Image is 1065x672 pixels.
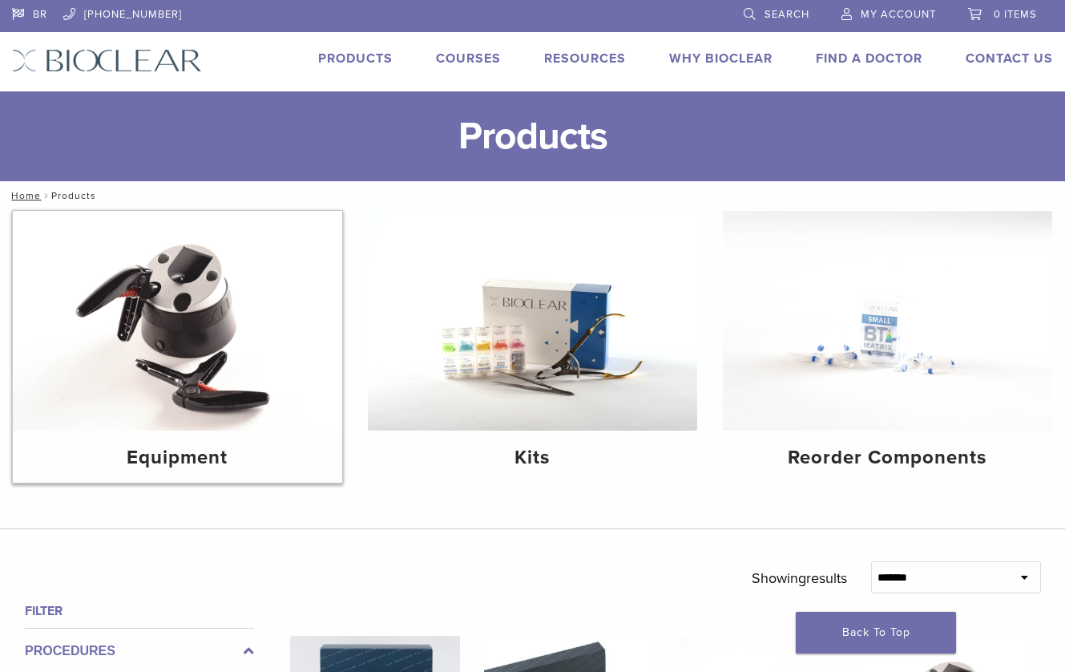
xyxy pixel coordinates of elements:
h4: Reorder Components [736,443,1039,472]
label: Procedures [25,642,254,661]
a: Contact Us [966,51,1053,67]
a: Home [6,190,41,201]
a: Resources [544,51,626,67]
span: Search [764,8,809,21]
p: Showing results [752,561,847,595]
img: Kits [368,211,697,431]
img: Bioclear [12,49,202,72]
h4: Filter [25,601,254,621]
h4: Kits [381,443,684,472]
a: Find A Doctor [816,51,922,67]
img: Equipment [13,211,342,431]
a: Reorder Components [723,211,1052,483]
a: Why Bioclear [669,51,773,67]
a: Products [318,51,393,67]
a: Equipment [13,211,342,483]
img: Reorder Components [723,211,1052,431]
h4: Equipment [26,443,329,472]
a: Back To Top [796,612,956,654]
span: My Account [861,8,936,21]
a: Kits [368,211,697,483]
span: 0 items [994,8,1037,21]
span: / [41,192,51,200]
a: Courses [436,51,501,67]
